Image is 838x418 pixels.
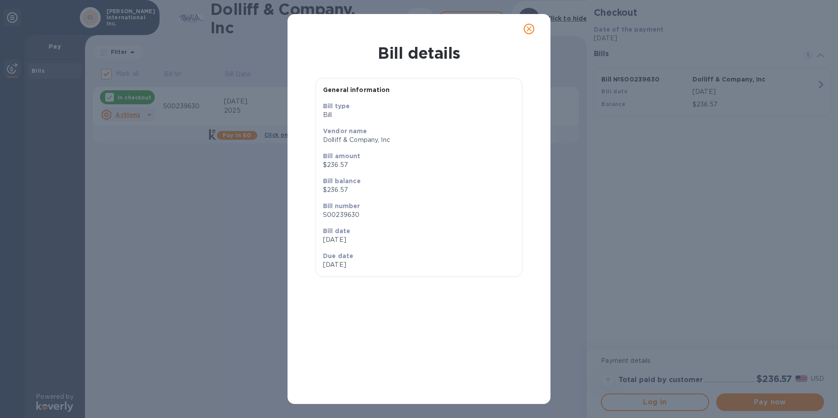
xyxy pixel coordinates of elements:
p: $236.57 [323,185,515,195]
b: Due date [323,252,353,259]
p: S00239630 [323,210,515,220]
b: Bill amount [323,152,361,159]
p: Bill [323,110,515,120]
h1: Bill details [295,44,543,62]
p: [DATE] [323,260,415,269]
b: General information [323,86,390,93]
b: Vendor name [323,128,367,135]
p: [DATE] [323,235,515,244]
p: $236.57 [323,160,515,170]
p: Dolliff & Company, Inc [323,135,515,145]
b: Bill date [323,227,350,234]
button: close [518,18,540,39]
b: Bill balance [323,177,361,184]
b: Bill type [323,103,350,110]
b: Bill number [323,202,360,209]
